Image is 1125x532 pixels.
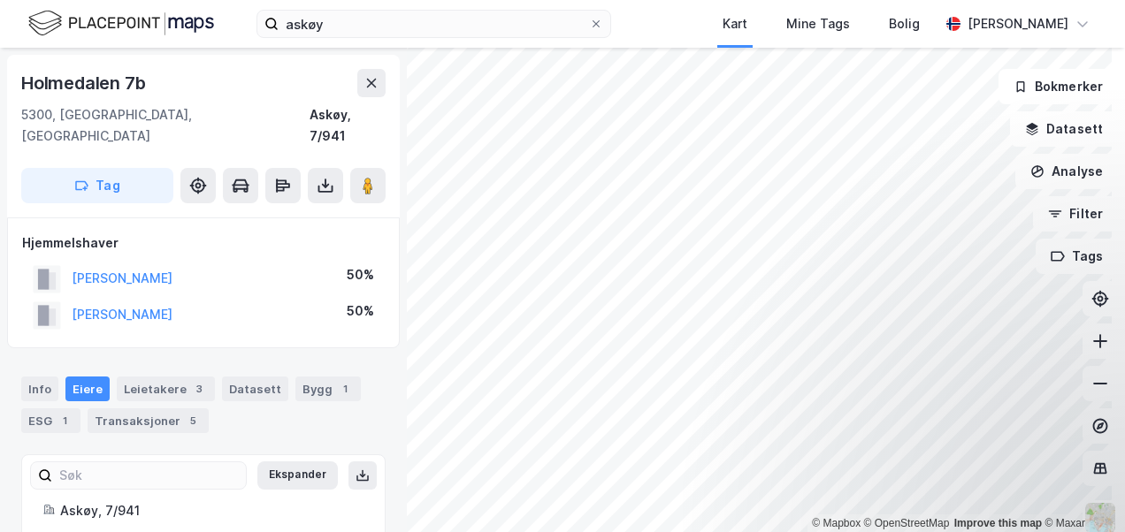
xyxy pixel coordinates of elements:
[65,376,110,401] div: Eiere
[184,412,202,429] div: 5
[336,380,354,398] div: 1
[295,376,361,401] div: Bygg
[1010,111,1118,147] button: Datasett
[52,462,246,489] input: Søk
[222,376,288,401] div: Datasett
[1033,196,1118,232] button: Filter
[1036,239,1118,274] button: Tags
[21,408,80,433] div: ESG
[999,69,1118,104] button: Bokmerker
[310,104,386,147] div: Askøy, 7/941
[56,412,73,429] div: 1
[786,13,850,34] div: Mine Tags
[347,300,374,322] div: 50%
[28,8,214,39] img: logo.f888ab2527a4732fd821a326f86c7f29.svg
[257,461,338,490] button: Ekspander
[954,517,1042,529] a: Improve this map
[723,13,747,34] div: Kart
[864,517,950,529] a: OpenStreetMap
[279,11,589,37] input: Søk på adresse, matrikkel, gårdeiere, leietakere eller personer
[812,517,861,529] a: Mapbox
[21,104,310,147] div: 5300, [GEOGRAPHIC_DATA], [GEOGRAPHIC_DATA]
[21,376,58,401] div: Info
[190,380,208,398] div: 3
[1015,154,1118,189] button: Analyse
[889,13,920,34] div: Bolig
[347,264,374,285] div: 50%
[60,500,364,521] div: Askøy, 7/941
[968,13,1068,34] div: [PERSON_NAME]
[117,376,215,401] div: Leietakere
[21,168,173,203] button: Tag
[22,232,385,254] div: Hjemmelshaver
[88,408,209,433] div: Transaksjoner
[21,69,149,97] div: Holmedalen 7b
